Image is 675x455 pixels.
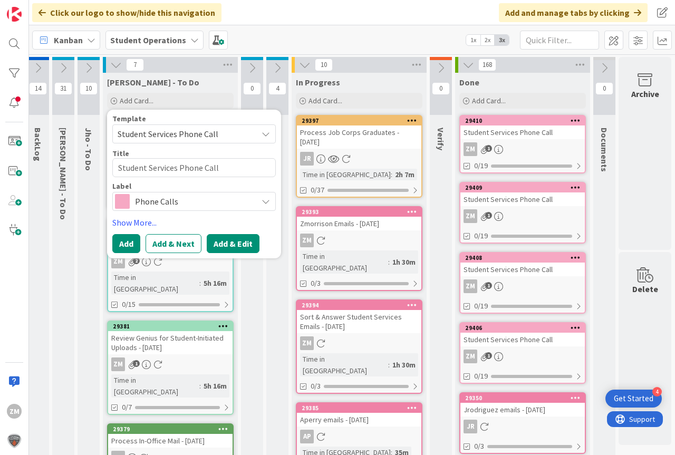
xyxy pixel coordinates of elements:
div: 29410 [460,116,585,125]
div: 29381 [108,322,233,331]
div: Sort & Answer Student Services Emails - [DATE] [297,310,421,333]
span: Jho - To Do [83,128,94,171]
div: 29408 [465,254,585,262]
span: 1 [133,360,140,367]
div: 1h 30m [390,256,418,268]
div: 29381Review Genius for Student-Initiated Uploads - [DATE] [108,322,233,354]
div: Time in [GEOGRAPHIC_DATA] [300,250,388,274]
div: Jrodriguez emails - [DATE] [460,403,585,417]
span: 3x [495,35,509,45]
span: Documents [599,128,610,172]
div: 29394Sort & Answer Student Services Emails - [DATE] [297,301,421,333]
div: AP [300,430,314,443]
span: 0 [243,82,261,95]
div: JR [300,152,314,166]
span: : [199,277,201,289]
span: Verify [436,128,446,150]
button: Add & Next [146,234,201,253]
div: ZM [300,336,314,350]
div: ZM [464,209,477,223]
div: 5h 16m [201,380,229,392]
span: 4 [268,82,286,95]
div: 29409Student Services Phone Call [460,183,585,206]
span: : [388,359,390,371]
div: Add and manage tabs by clicking [499,3,648,22]
div: 29394 [297,301,421,310]
span: : [391,169,392,180]
span: BackLog [33,128,43,161]
span: 0/7 [122,402,132,413]
span: 0/15 [122,299,136,310]
div: Review Genius for Student-Initiated Uploads - [DATE] [108,331,233,354]
span: In Progress [296,77,340,88]
span: : [388,256,390,268]
div: 29408Student Services Phone Call [460,253,585,276]
span: Done [459,77,479,88]
span: Label [112,182,131,190]
div: Click our logo to show/hide this navigation [32,3,221,22]
span: 0/3 [474,441,484,452]
span: Phone Calls [135,194,252,209]
span: 7 [126,59,144,71]
div: Delete [632,283,658,295]
div: Zmorrison Emails - [DATE] [297,217,421,230]
span: 0/19 [474,230,488,241]
div: 29406 [465,324,585,332]
span: Emilie - To Do [58,128,69,220]
span: Add Card... [472,96,506,105]
div: 4 [652,387,662,396]
div: 29385 [302,404,421,412]
div: 29379Process In-Office Mail - [DATE] [108,424,233,448]
div: 29379 [113,425,233,433]
span: 31 [54,82,72,95]
div: 29406Student Services Phone Call [460,323,585,346]
b: Student Operations [110,35,186,45]
div: ZM [460,209,585,223]
span: Student Services Phone Call [118,127,249,141]
div: ZM [300,234,314,247]
div: ZM [297,336,421,350]
div: ZM [460,279,585,293]
div: 29409 [460,183,585,192]
span: 1 [485,145,492,152]
span: Add Card... [120,96,153,105]
span: 2x [480,35,495,45]
button: Add & Edit [207,234,259,253]
span: Add Card... [308,96,342,105]
div: Student Services Phone Call [460,125,585,139]
div: Time in [GEOGRAPHIC_DATA] [300,169,391,180]
div: 29408 [460,253,585,263]
div: 29381 [113,323,233,330]
button: Add [112,234,140,253]
div: ZM [297,234,421,247]
div: 29397Process Job Corps Graduates - [DATE] [297,116,421,149]
span: 0/3 [311,278,321,289]
div: Time in [GEOGRAPHIC_DATA] [111,272,199,295]
div: AP [297,430,421,443]
input: Quick Filter... [520,31,599,50]
div: Archive [631,88,659,100]
span: Kanban [54,34,83,46]
div: Time in [GEOGRAPHIC_DATA] [300,353,388,376]
div: 29393 [302,208,421,216]
div: 29350 [460,393,585,403]
div: JR [297,152,421,166]
div: 29379 [108,424,233,434]
span: 0/37 [311,185,324,196]
div: JR [464,420,477,433]
span: Support [22,2,48,14]
div: ZM [464,279,477,293]
div: 29409 [465,184,585,191]
div: Process In-Office Mail - [DATE] [108,434,233,448]
div: 29393 [297,207,421,217]
div: 29393Zmorrison Emails - [DATE] [297,207,421,230]
div: Aperry emails - [DATE] [297,413,421,427]
div: ZM [460,350,585,363]
div: 29397 [297,116,421,125]
div: 29350Jrodriguez emails - [DATE] [460,393,585,417]
label: Title [112,149,129,158]
a: Show More... [112,216,276,229]
span: 14 [29,82,47,95]
span: Zaida - To Do [107,77,199,88]
div: Time in [GEOGRAPHIC_DATA] [111,374,199,398]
